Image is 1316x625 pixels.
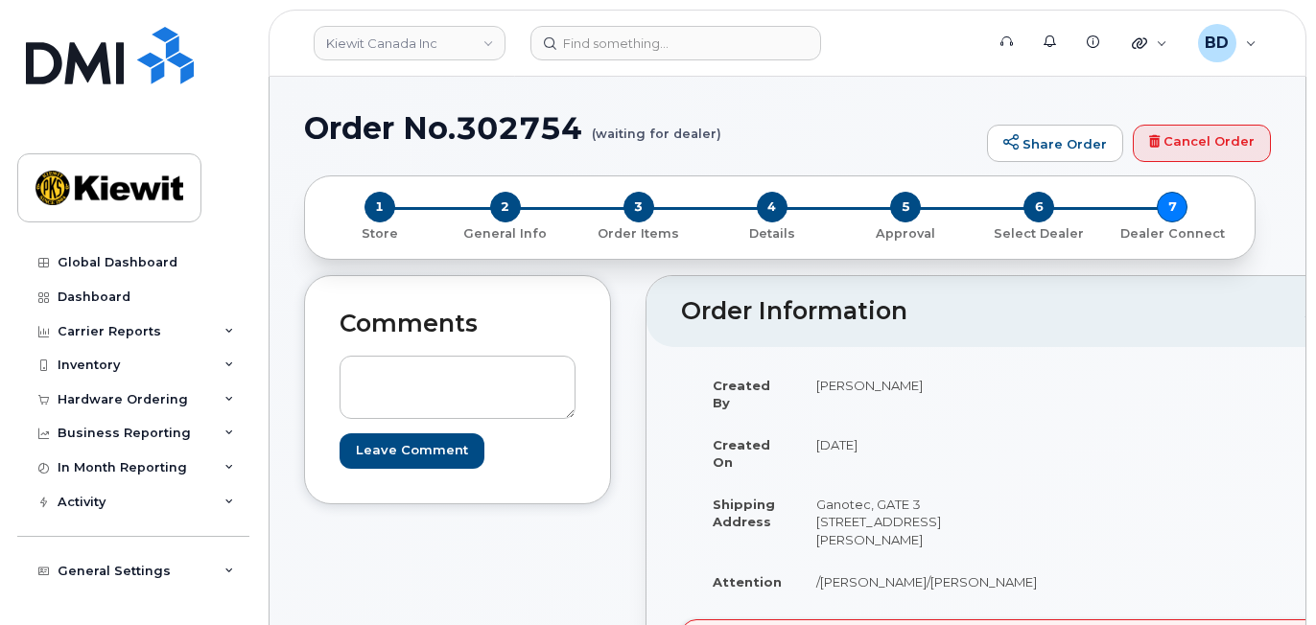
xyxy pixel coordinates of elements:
input: Leave Comment [340,433,484,469]
a: 2 General Info [438,222,572,243]
td: [PERSON_NAME] [799,364,1054,424]
strong: Created By [713,378,770,411]
a: 1 Store [320,222,438,243]
a: Share Order [987,125,1123,163]
a: 6 Select Dealer [973,222,1106,243]
p: Select Dealer [980,225,1098,243]
td: /[PERSON_NAME]/[PERSON_NAME] [799,561,1054,603]
p: General Info [446,225,564,243]
span: 5 [890,192,921,222]
p: Store [328,225,431,243]
span: 2 [490,192,521,222]
span: 6 [1023,192,1054,222]
h2: Order Information [681,298,1304,325]
small: (waiting for dealer) [592,111,721,141]
h2: Comments [340,311,576,337]
strong: Attention [713,574,782,590]
p: Details [713,225,831,243]
strong: Shipping Address [713,497,775,530]
td: [DATE] [799,424,1054,483]
span: 3 [623,192,654,222]
p: Approval [847,225,965,243]
span: 4 [757,192,787,222]
strong: Created On [713,437,770,471]
a: Cancel Order [1133,125,1271,163]
a: 3 Order Items [572,222,705,243]
span: 1 [364,192,395,222]
p: Order Items [579,225,697,243]
iframe: Messenger Launcher [1233,542,1302,611]
h1: Order No.302754 [304,111,977,145]
a: 5 Approval [839,222,973,243]
a: 4 Details [705,222,838,243]
td: Ganotec, GATE 3 [STREET_ADDRESS][PERSON_NAME] [799,483,1054,561]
